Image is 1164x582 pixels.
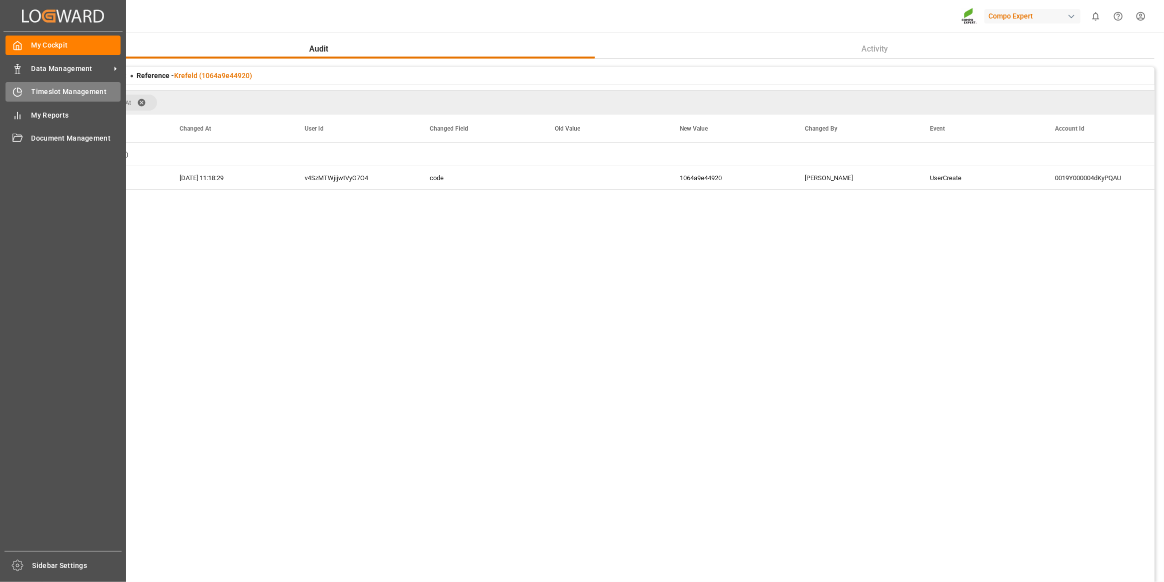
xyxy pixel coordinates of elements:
[137,72,252,80] span: Reference -
[168,166,293,189] div: [DATE] 11:18:29
[918,166,1043,189] div: UserCreate
[32,133,121,144] span: Document Management
[857,43,892,55] span: Activity
[668,166,793,189] div: 1064a9e44920
[43,40,595,59] button: Audit
[305,43,332,55] span: Audit
[1055,125,1084,132] span: Account Id
[595,40,1154,59] button: Activity
[430,125,468,132] span: Changed Field
[32,87,121,97] span: Timeslot Management
[1084,5,1107,28] button: show 0 new notifications
[6,105,121,125] a: My Reports
[180,125,211,132] span: Changed At
[418,166,543,189] div: code
[6,82,121,102] a: Timeslot Management
[305,125,324,132] span: User Id
[805,125,837,132] span: Changed By
[793,166,918,189] div: [PERSON_NAME]
[1107,5,1129,28] button: Help Center
[984,9,1080,24] div: Compo Expert
[174,72,252,80] a: Krefeld (1064a9e44920)
[555,125,580,132] span: Old Value
[293,166,418,189] div: v4SzMTWjijwtVyG7O4
[32,40,121,51] span: My Cockpit
[961,8,977,25] img: Screenshot%202023-09-29%20at%2010.02.21.png_1712312052.png
[33,560,122,571] span: Sidebar Settings
[6,129,121,148] a: Document Management
[984,7,1084,26] button: Compo Expert
[680,125,708,132] span: New Value
[32,64,111,74] span: Data Management
[930,125,945,132] span: Event
[32,110,121,121] span: My Reports
[6,36,121,55] a: My Cockpit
